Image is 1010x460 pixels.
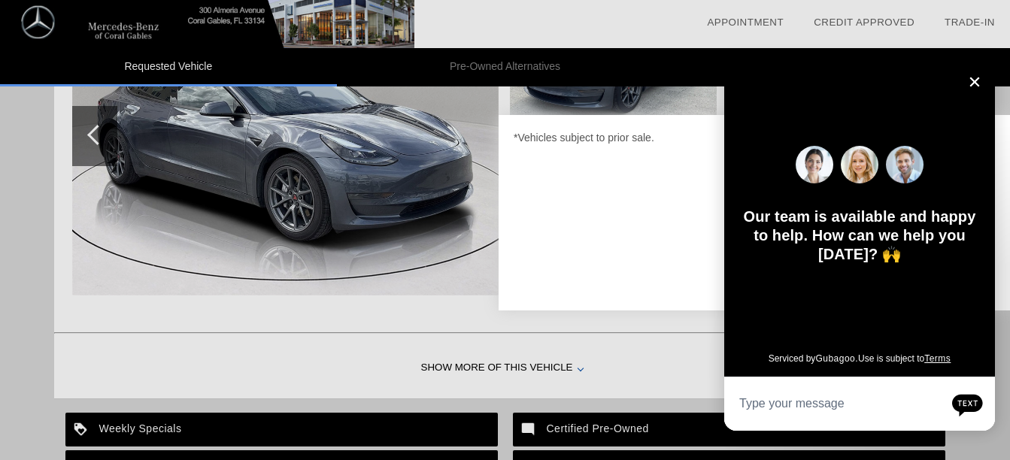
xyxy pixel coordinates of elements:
svg: Text [952,392,983,416]
textarea: Type your message [724,377,995,431]
div: *Vehicles subject to prior sale. [514,130,995,145]
a: Credit Approved [814,17,914,28]
a: Appointment [707,17,784,28]
img: Operator 1 [841,146,878,183]
img: Operator 2 [796,146,833,183]
span: Serviced by [769,353,816,364]
a: Terms [924,353,951,364]
button: Chat with SMS [948,386,987,422]
img: Operator 3 [886,146,924,183]
a: Trade-In [945,17,995,28]
span: Use is subject to [858,353,924,364]
button: Close [958,65,990,98]
a: Gubagoo. [815,353,858,364]
p: Our team is available and happy to help. How can we help you [DATE]? 🙌 [739,207,980,264]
